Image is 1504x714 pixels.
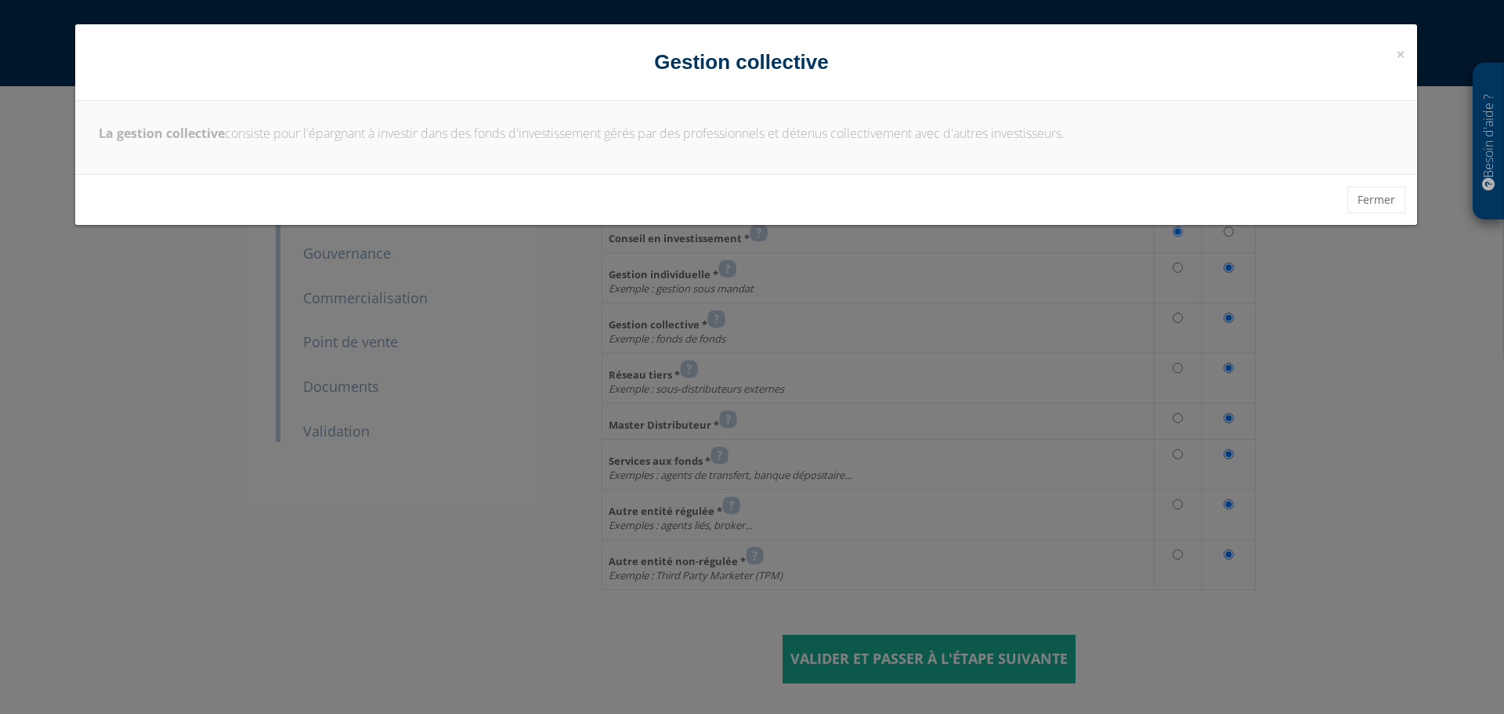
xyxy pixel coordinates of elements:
[99,125,1065,142] span: consiste pour l'épargnant à investir dans des fonds d'investissement gérés par des professionnels...
[1480,71,1498,212] p: Besoin d'aide ?
[87,48,1405,77] h4: Gestion collective
[99,125,225,142] strong: La gestion collective
[1347,187,1405,213] button: Fermer
[1396,43,1405,65] span: ×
